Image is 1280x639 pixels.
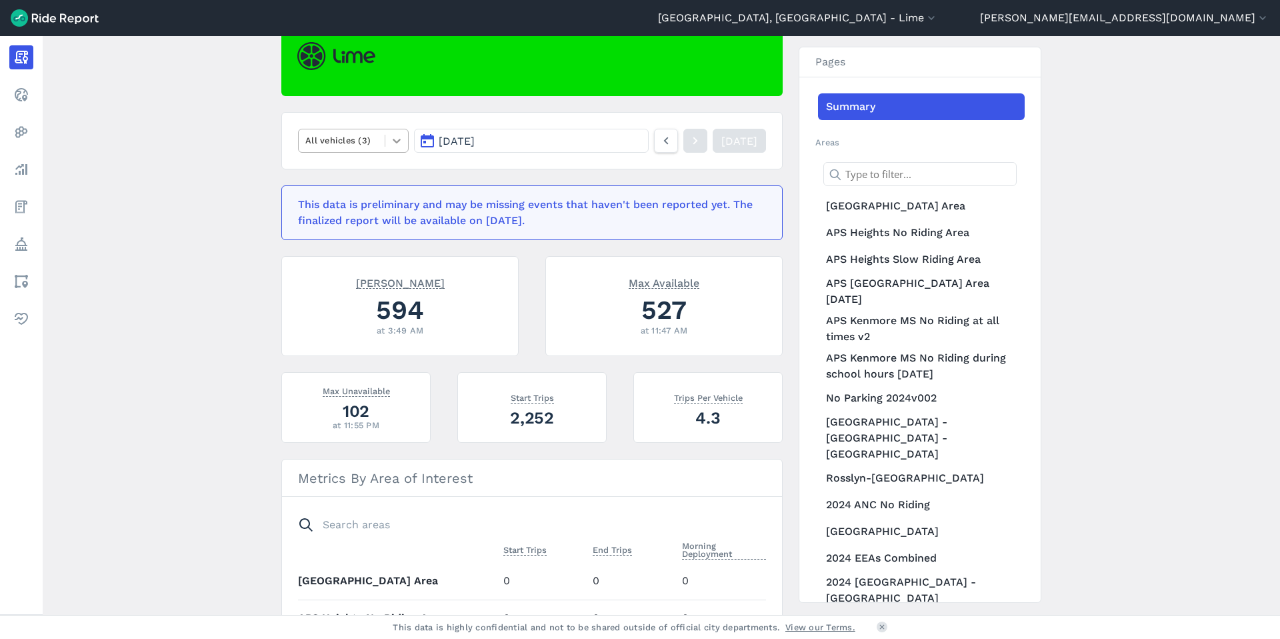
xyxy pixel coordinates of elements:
[298,197,758,229] div: This data is preliminary and may be missing events that haven't been reported yet. The finalized ...
[587,563,677,600] td: 0
[298,600,498,636] th: APS Heights No Riding Area
[818,572,1025,609] a: 2024 [GEOGRAPHIC_DATA] - [GEOGRAPHIC_DATA]
[818,348,1025,385] a: APS Kenmore MS No Riding during school hours [DATE]
[323,384,390,397] span: Max Unavailable
[818,545,1025,572] a: 2024 EEAs Combined
[298,419,414,432] div: at 11:55 PM
[818,465,1025,492] a: Rosslyn-[GEOGRAPHIC_DATA]
[282,460,782,497] h3: Metrics By Area of Interest
[815,136,1025,149] h2: Areas
[682,538,766,560] span: Morning Deployment
[658,10,938,26] button: [GEOGRAPHIC_DATA], [GEOGRAPHIC_DATA] - Lime
[9,307,33,331] a: Health
[818,273,1025,310] a: APS [GEOGRAPHIC_DATA] Area [DATE]
[650,406,766,430] div: 4.3
[682,538,766,562] button: Morning Deployment
[503,542,547,558] button: Start Trips
[439,135,475,147] span: [DATE]
[818,412,1025,465] a: [GEOGRAPHIC_DATA] - [GEOGRAPHIC_DATA] - [GEOGRAPHIC_DATA]
[593,542,632,556] span: End Trips
[9,83,33,107] a: Realtime
[298,324,502,337] div: at 3:49 AM
[498,600,587,636] td: 0
[629,275,699,289] span: Max Available
[11,9,99,27] img: Ride Report
[562,291,766,328] div: 527
[562,324,766,337] div: at 11:47 AM
[503,542,547,556] span: Start Trips
[298,400,414,423] div: 102
[677,600,766,636] td: 0
[818,492,1025,518] a: 2024 ANC No Riding
[9,120,33,144] a: Heatmaps
[414,129,649,153] button: [DATE]
[474,406,590,430] div: 2,252
[818,385,1025,412] a: No Parking 2024v002
[677,563,766,600] td: 0
[587,600,677,636] td: 0
[674,390,743,404] span: Trips Per Vehicle
[9,195,33,219] a: Fees
[823,162,1017,186] input: Type to filter...
[980,10,1269,26] button: [PERSON_NAME][EMAIL_ADDRESS][DOMAIN_NAME]
[818,219,1025,246] a: APS Heights No Riding Area
[290,513,758,537] input: Search areas
[298,291,502,328] div: 594
[818,193,1025,219] a: [GEOGRAPHIC_DATA] Area
[818,310,1025,348] a: APS Kenmore MS No Riding at all times v2
[799,47,1041,77] h3: Pages
[9,157,33,181] a: Analyze
[298,563,498,600] th: [GEOGRAPHIC_DATA] Area
[9,232,33,256] a: Policy
[297,42,375,70] img: Lime
[593,542,632,558] button: End Trips
[9,269,33,293] a: Areas
[713,129,766,153] a: [DATE]
[818,93,1025,120] a: Summary
[9,45,33,69] a: Report
[818,518,1025,545] a: [GEOGRAPHIC_DATA]
[356,275,445,289] span: [PERSON_NAME]
[498,563,587,600] td: 0
[511,390,554,404] span: Start Trips
[785,621,855,634] a: View our Terms.
[818,246,1025,273] a: APS Heights Slow Riding Area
